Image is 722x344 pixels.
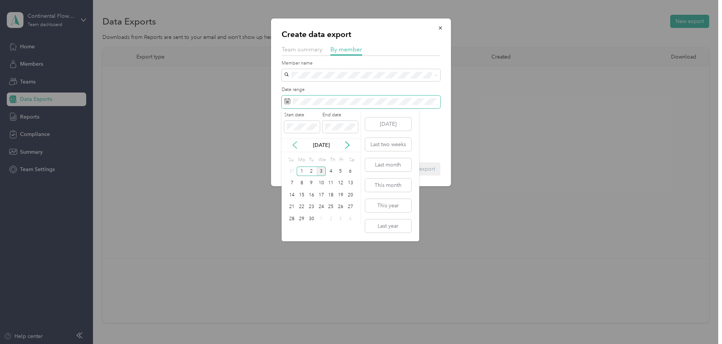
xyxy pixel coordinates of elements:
[336,190,346,200] div: 19
[297,190,307,200] div: 15
[297,179,307,188] div: 8
[348,155,355,165] div: Sa
[330,46,362,53] span: By member
[297,167,307,176] div: 1
[346,190,355,200] div: 20
[680,302,722,344] iframe: Everlance-gr Chat Button Frame
[287,179,297,188] div: 7
[297,155,305,165] div: Mo
[282,60,440,67] label: Member name
[297,202,307,212] div: 22
[346,167,355,176] div: 6
[282,46,322,53] span: Team summary
[287,214,297,224] div: 28
[287,167,297,176] div: 31
[318,155,326,165] div: We
[326,214,336,224] div: 2
[326,190,336,200] div: 18
[316,214,326,224] div: 1
[307,167,316,176] div: 2
[297,214,307,224] div: 29
[346,179,355,188] div: 13
[365,219,411,233] button: Last year
[326,179,336,188] div: 11
[307,214,316,224] div: 30
[346,202,355,212] div: 27
[326,167,336,176] div: 4
[308,155,315,165] div: Tu
[365,158,411,171] button: Last month
[287,190,297,200] div: 14
[287,155,294,165] div: Su
[365,138,411,151] button: Last two weeks
[365,117,411,131] button: [DATE]
[336,214,346,224] div: 3
[322,112,358,119] label: End date
[336,167,346,176] div: 5
[338,155,346,165] div: Fr
[328,155,336,165] div: Th
[316,167,326,176] div: 3
[365,179,411,192] button: This month
[282,29,440,40] p: Create data export
[307,190,316,200] div: 16
[307,202,316,212] div: 23
[326,202,336,212] div: 25
[346,214,355,224] div: 4
[316,190,326,200] div: 17
[316,202,326,212] div: 24
[287,202,297,212] div: 21
[316,179,326,188] div: 10
[305,141,337,149] p: [DATE]
[282,86,440,93] label: Date range
[336,202,346,212] div: 26
[365,199,411,212] button: This year
[284,112,320,119] label: Start date
[336,179,346,188] div: 12
[307,179,316,188] div: 9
